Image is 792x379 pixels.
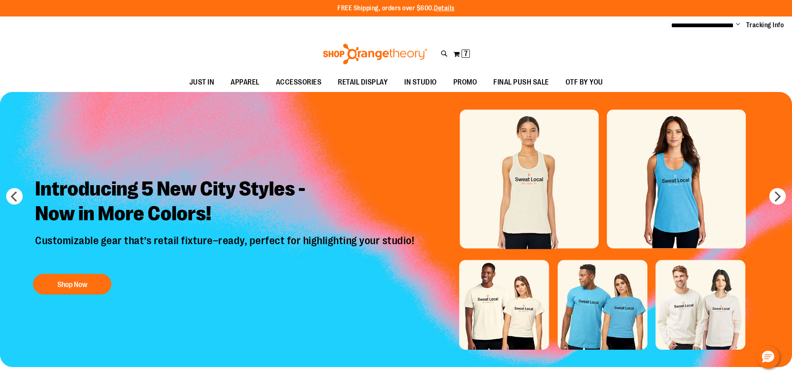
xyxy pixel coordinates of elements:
p: FREE Shipping, orders over $600. [337,4,455,13]
span: APPAREL [231,73,259,92]
span: JUST IN [189,73,214,92]
a: Tracking Info [746,21,784,30]
a: ACCESSORIES [268,73,330,92]
img: Shop Orangetheory [322,44,429,64]
a: RETAIL DISPLAY [330,73,396,92]
a: OTF BY YOU [557,73,611,92]
a: APPAREL [222,73,268,92]
span: OTF BY YOU [566,73,603,92]
span: PROMO [453,73,477,92]
span: RETAIL DISPLAY [338,73,388,92]
span: IN STUDIO [404,73,437,92]
span: 7 [464,49,468,58]
a: IN STUDIO [396,73,445,92]
button: Hello, have a question? Let’s chat. [757,346,780,369]
h2: Introducing 5 New City Styles - Now in More Colors! [29,170,422,234]
a: JUST IN [181,73,223,92]
a: PROMO [445,73,486,92]
button: Shop Now [33,274,111,294]
a: FINAL PUSH SALE [485,73,557,92]
span: ACCESSORIES [276,73,322,92]
a: Details [434,5,455,12]
button: Account menu [736,21,740,29]
button: next [769,188,786,205]
p: Customizable gear that’s retail fixture–ready, perfect for highlighting your studio! [29,234,422,266]
a: Introducing 5 New City Styles -Now in More Colors! Customizable gear that’s retail fixture–ready,... [29,170,422,299]
span: FINAL PUSH SALE [493,73,549,92]
button: prev [6,188,23,205]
